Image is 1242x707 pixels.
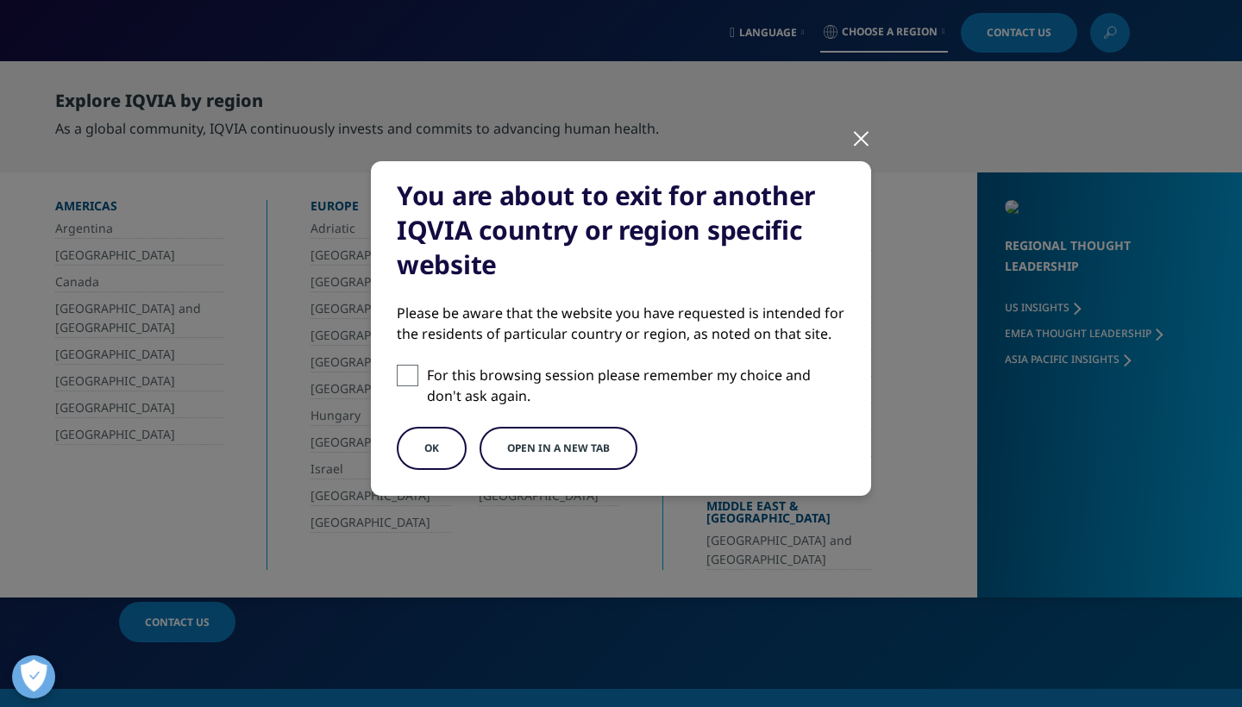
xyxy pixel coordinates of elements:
div: You are about to exit for another IQVIA country or region specific website [397,178,845,282]
div: Please be aware that the website you have requested is intended for the residents of particular c... [397,303,845,344]
button: Open in a new tab [480,427,637,470]
button: Open Preferences [12,655,55,698]
button: OK [397,427,467,470]
p: For this browsing session please remember my choice and don't ask again. [427,365,845,406]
